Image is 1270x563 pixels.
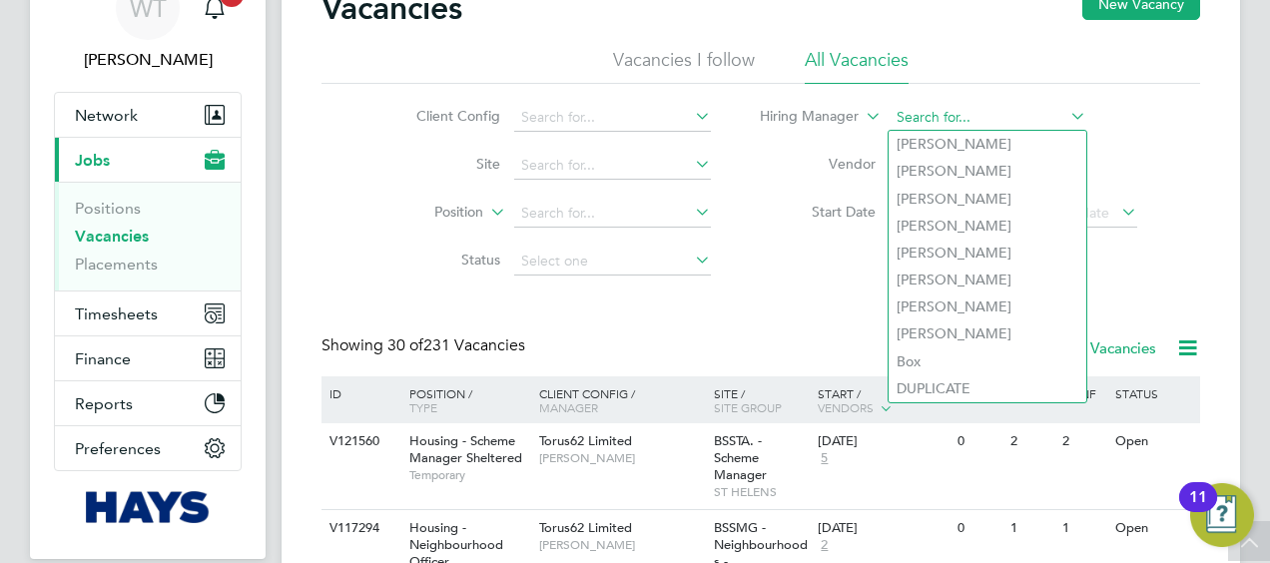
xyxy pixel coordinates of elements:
[714,399,782,415] span: Site Group
[324,510,394,547] div: V117294
[75,106,138,125] span: Network
[818,399,874,415] span: Vendors
[818,450,831,467] span: 5
[55,93,241,137] button: Network
[75,227,149,246] a: Vacancies
[1057,510,1109,547] div: 1
[952,423,1004,460] div: 0
[55,182,241,290] div: Jobs
[889,375,1086,402] li: DUPLICATE
[889,186,1086,213] li: [PERSON_NAME]
[321,335,529,356] div: Showing
[889,320,1086,347] li: [PERSON_NAME]
[409,467,529,483] span: Temporary
[952,510,1004,547] div: 0
[805,48,909,84] li: All Vacancies
[75,151,110,170] span: Jobs
[75,304,158,323] span: Timesheets
[813,376,952,426] div: Start /
[1189,497,1207,523] div: 11
[761,203,876,221] label: Start Date
[709,376,814,424] div: Site /
[539,399,598,415] span: Manager
[714,432,767,483] span: BSSTA. - Scheme Manager
[324,423,394,460] div: V121560
[889,131,1086,158] li: [PERSON_NAME]
[385,251,500,269] label: Status
[1037,204,1109,222] span: Select date
[55,138,241,182] button: Jobs
[514,248,711,276] input: Select one
[613,48,755,84] li: Vacancies I follow
[54,491,242,523] a: Go to home page
[75,255,158,274] a: Placements
[394,376,534,424] div: Position /
[385,155,500,173] label: Site
[1110,510,1197,547] div: Open
[55,336,241,380] button: Finance
[368,203,483,223] label: Position
[539,450,704,466] span: [PERSON_NAME]
[75,199,141,218] a: Positions
[55,291,241,335] button: Timesheets
[514,104,711,132] input: Search for...
[1110,376,1197,410] div: Status
[534,376,709,424] div: Client Config /
[409,432,522,466] span: Housing - Scheme Manager Sheltered
[744,107,859,127] label: Hiring Manager
[539,432,632,449] span: Torus62 Limited
[86,491,211,523] img: hays-logo-retina.png
[385,107,500,125] label: Client Config
[889,240,1086,267] li: [PERSON_NAME]
[409,399,437,415] span: Type
[514,152,711,180] input: Search for...
[818,537,831,554] span: 2
[714,484,809,500] span: ST HELENS
[75,439,161,458] span: Preferences
[889,213,1086,240] li: [PERSON_NAME]
[890,104,1086,132] input: Search for...
[75,394,133,413] span: Reports
[761,155,876,173] label: Vendor
[514,200,711,228] input: Search for...
[889,293,1086,320] li: [PERSON_NAME]
[1057,423,1109,460] div: 2
[818,433,948,450] div: [DATE]
[889,158,1086,185] li: [PERSON_NAME]
[1110,423,1197,460] div: Open
[387,335,525,355] span: 231 Vacancies
[889,267,1086,293] li: [PERSON_NAME]
[539,519,632,536] span: Torus62 Limited
[818,520,948,537] div: [DATE]
[1005,423,1057,460] div: 2
[55,426,241,470] button: Preferences
[539,537,704,553] span: [PERSON_NAME]
[387,335,423,355] span: 30 of
[1005,510,1057,547] div: 1
[889,348,1086,375] li: Box
[324,376,394,410] div: ID
[55,381,241,425] button: Reports
[54,48,242,72] span: Wendy Turner
[75,349,131,368] span: Finance
[1190,483,1254,547] button: Open Resource Center, 11 new notifications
